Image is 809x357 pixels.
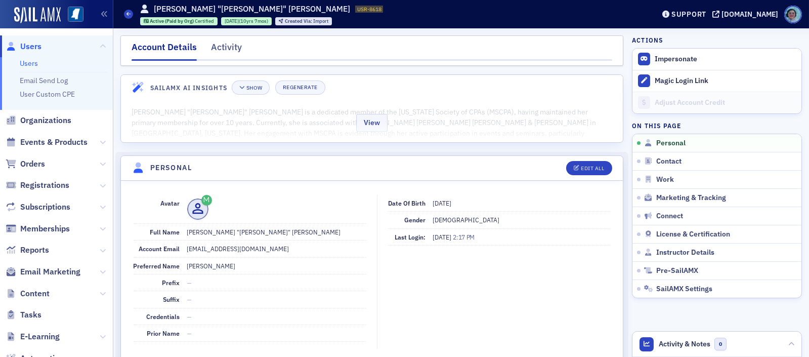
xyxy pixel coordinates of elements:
[139,245,180,253] span: Account Email
[453,233,475,241] span: 2:17 PM
[140,17,218,25] div: Active (Paid by Org): Active (Paid by Org): Certified
[285,18,313,24] span: Created Via :
[68,7,83,22] img: SailAMX
[20,223,70,234] span: Memberships
[232,81,270,95] button: Show
[404,216,425,224] span: Gender
[655,55,697,64] button: Impersonate
[566,161,612,175] button: Edit All
[6,115,71,126] a: Organizations
[187,224,367,240] dd: [PERSON_NAME] "[PERSON_NAME]" [PERSON_NAME]
[134,262,180,270] span: Preferred Name
[20,331,60,342] span: E-Learning
[225,18,268,24] div: (10yrs 7mos)
[632,121,802,130] h4: On this page
[20,266,80,277] span: Email Marketing
[132,41,197,61] div: Account Details
[656,175,674,184] span: Work
[20,76,68,85] a: Email Send Log
[632,35,663,45] h4: Actions
[20,245,49,256] span: Reports
[6,245,49,256] a: Reports
[61,7,83,24] a: View Homepage
[6,180,69,191] a: Registrations
[714,338,727,350] span: 0
[187,241,367,257] dd: [EMAIL_ADDRESS][DOMAIN_NAME]
[144,18,215,24] a: Active (Paid by Org) Certified
[356,114,388,132] button: View
[433,212,610,228] dd: [DEMOGRAPHIC_DATA]
[187,312,192,321] span: —
[150,163,192,173] h4: Personal
[20,59,38,68] a: Users
[246,85,262,91] div: Show
[656,157,682,166] span: Contact
[187,329,192,337] span: —
[187,295,192,303] span: —
[150,18,195,24] span: Active (Paid by Org)
[154,4,350,15] h1: [PERSON_NAME] "[PERSON_NAME]" [PERSON_NAME]
[656,230,730,239] span: License & Certification
[656,266,698,275] span: Pre-SailAMX
[357,6,381,13] span: USR-8618
[656,139,686,148] span: Personal
[712,11,782,18] button: [DOMAIN_NAME]
[655,76,796,86] div: Magic Login Link
[659,339,711,349] span: Activity & Notes
[433,233,453,241] span: [DATE]
[20,202,70,213] span: Subscriptions
[656,193,726,203] span: Marketing & Tracking
[6,331,60,342] a: E-Learning
[20,41,41,52] span: Users
[20,309,41,321] span: Tasks
[20,115,71,126] span: Organizations
[6,202,70,213] a: Subscriptions
[195,18,214,24] span: Certified
[20,90,75,99] a: User Custom CPE
[285,19,328,24] div: Import
[163,295,180,303] span: Suffix
[6,288,50,299] a: Content
[147,329,180,337] span: Prior Name
[656,248,714,257] span: Instructor Details
[162,279,180,287] span: Prefix
[14,7,61,23] img: SailAMX
[632,70,801,92] button: Magic Login Link
[6,41,41,52] a: Users
[656,212,683,221] span: Connect
[275,81,325,95] button: Regenerate
[20,288,50,299] span: Content
[671,10,706,19] div: Support
[6,158,45,170] a: Orders
[6,223,70,234] a: Memberships
[150,228,180,236] span: Full Name
[147,312,180,321] span: Credentials
[721,10,778,19] div: [DOMAIN_NAME]
[395,233,425,241] span: Last Login:
[20,137,88,148] span: Events & Products
[388,199,425,207] span: Date of Birth
[211,41,242,59] div: Activity
[275,17,332,25] div: Created Via: Import
[20,158,45,170] span: Orders
[6,309,41,321] a: Tasks
[433,199,451,207] span: [DATE]
[6,137,88,148] a: Events & Products
[632,92,801,113] a: Adjust Account Credit
[784,6,802,23] span: Profile
[656,285,712,294] span: SailAMX Settings
[225,18,239,24] span: [DATE]
[221,17,272,25] div: 2015-01-01 00:00:00
[655,98,796,107] div: Adjust Account Credit
[150,83,227,92] h4: SailAMX AI Insights
[161,199,180,207] span: Avatar
[187,279,192,287] span: —
[20,180,69,191] span: Registrations
[581,166,604,171] div: Edit All
[187,258,367,274] dd: [PERSON_NAME]
[6,266,80,277] a: Email Marketing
